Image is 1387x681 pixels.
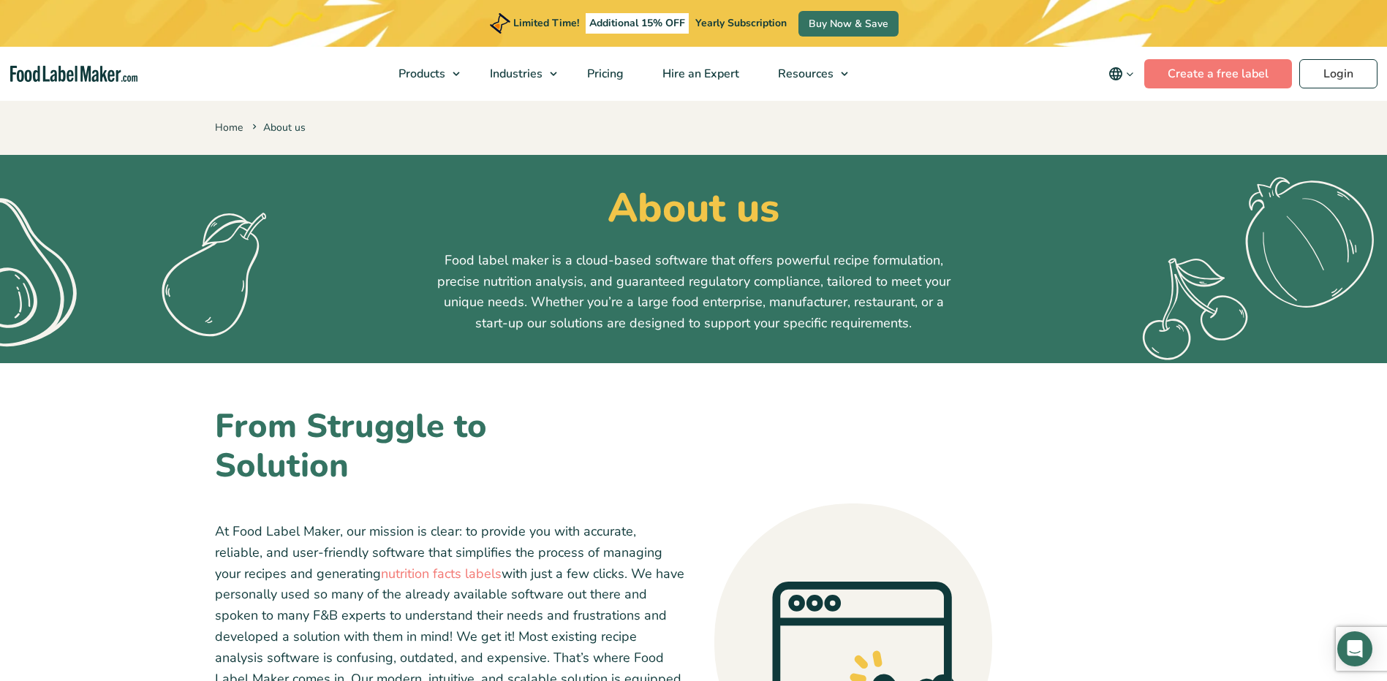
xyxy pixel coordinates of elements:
a: Pricing [568,47,640,101]
span: Resources [774,66,835,82]
span: Products [394,66,447,82]
span: Yearly Subscription [695,16,787,30]
span: Industries [485,66,544,82]
span: Hire an Expert [658,66,741,82]
a: Buy Now & Save [798,11,899,37]
a: Products [379,47,467,101]
span: About us [249,121,306,134]
h2: From Struggle to Solution [215,407,590,486]
a: nutrition facts labels [381,565,502,582]
div: Open Intercom Messenger [1337,631,1372,666]
a: Create a free label [1144,59,1292,88]
p: Food label maker is a cloud-based software that offers powerful recipe formulation, precise nutri... [431,250,957,334]
a: Login [1299,59,1377,88]
a: Hire an Expert [643,47,755,101]
a: Industries [471,47,564,101]
span: Limited Time! [513,16,579,30]
a: Home [215,121,243,134]
a: Resources [759,47,855,101]
h1: About us [215,184,1173,232]
span: Additional 15% OFF [586,13,689,34]
span: Pricing [583,66,625,82]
